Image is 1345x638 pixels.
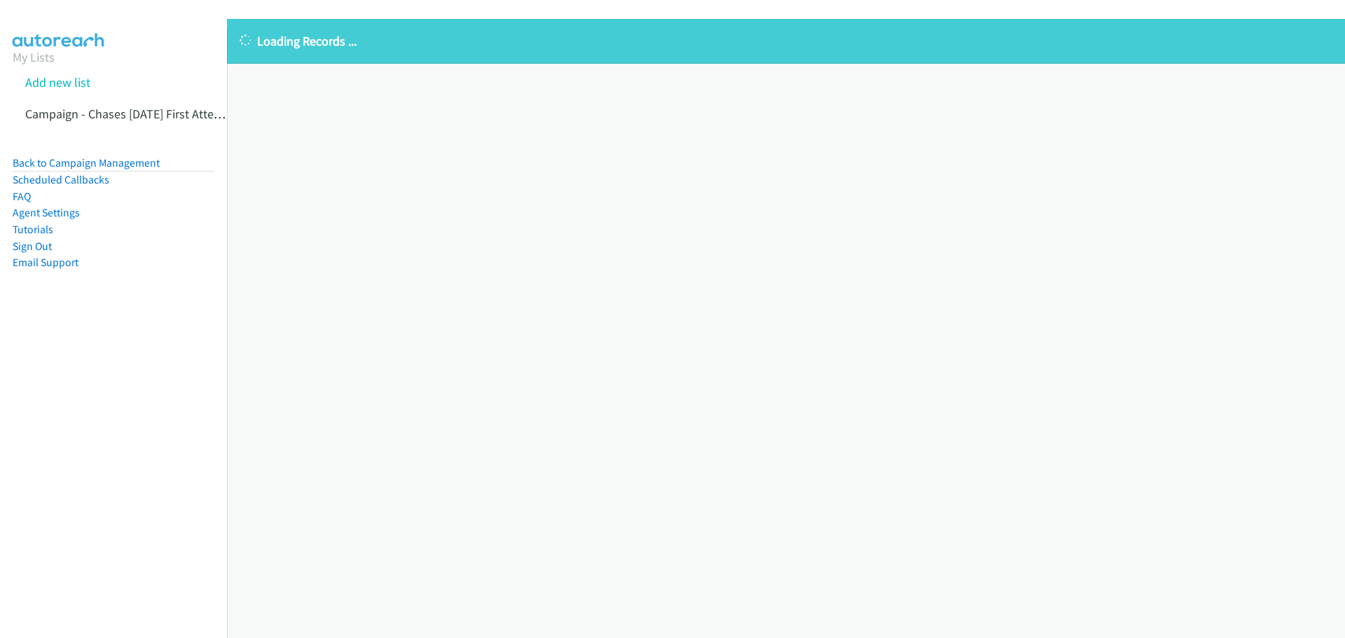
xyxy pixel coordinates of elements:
[240,32,1332,50] p: Loading Records ...
[13,206,80,219] a: Agent Settings
[13,156,160,169] a: Back to Campaign Management
[13,190,31,203] a: FAQ
[13,256,78,269] a: Email Support
[13,49,55,65] a: My Lists
[13,223,53,236] a: Tutorials
[25,74,90,90] a: Add new list
[13,240,52,253] a: Sign Out
[13,173,109,186] a: Scheduled Callbacks
[25,106,235,122] a: Campaign - Chases [DATE] First Attempt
